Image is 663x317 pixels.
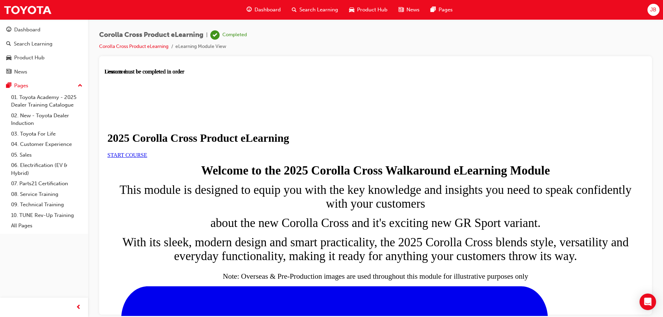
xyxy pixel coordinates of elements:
[6,69,11,75] span: news-icon
[439,6,453,14] span: Pages
[106,148,436,161] span: about the new Corolla Cross and it's exciting new GR Sport variant.
[640,294,656,310] div: Open Intercom Messenger
[14,26,40,34] div: Dashboard
[349,6,354,14] span: car-icon
[647,4,660,16] button: JB
[78,81,83,90] span: up-icon
[3,63,539,76] h1: 2025 Corolla Cross Product eLearning
[3,79,85,92] button: Pages
[18,167,524,194] span: With its sleek, modern design and smart practicality, the 2025 Corolla Cross blends style, versat...
[8,139,85,150] a: 04. Customer Experience
[14,82,28,90] div: Pages
[393,3,425,17] a: news-iconNews
[344,3,393,17] a: car-iconProduct Hub
[8,199,85,210] a: 09. Technical Training
[398,6,404,14] span: news-icon
[118,204,423,212] sub: Note: Overseas & Pre-Production images are used throughout this module for illustrative purposes ...
[3,22,85,79] button: DashboardSearch LearningProduct HubNews
[6,83,11,89] span: pages-icon
[247,6,252,14] span: guage-icon
[76,303,81,312] span: prev-icon
[8,210,85,221] a: 10. TUNE Rev-Up Training
[8,110,85,129] a: 02. New - Toyota Dealer Induction
[99,31,203,39] span: Corolla Cross Product eLearning
[14,68,27,76] div: News
[3,2,52,18] img: Trak
[254,6,281,14] span: Dashboard
[210,30,220,40] span: learningRecordVerb_COMPLETE-icon
[3,23,85,36] a: Dashboard
[96,95,445,109] strong: Welcome to the 2025 Corolla Cross Walkaround eLearning Module
[15,115,527,142] span: This module is designed to equip you with the key knowledge and insights you need to speak confid...
[425,3,458,17] a: pages-iconPages
[8,92,85,110] a: 01. Toyota Academy - 2025 Dealer Training Catalogue
[8,189,85,200] a: 08. Service Training
[3,66,85,78] a: News
[206,31,208,39] span: |
[8,220,85,231] a: All Pages
[6,27,11,33] span: guage-icon
[292,6,297,14] span: search-icon
[8,160,85,178] a: 06. Electrification (EV & Hybrid)
[8,178,85,189] a: 07. Parts21 Certification
[357,6,387,14] span: Product Hub
[222,32,247,38] div: Completed
[3,38,85,50] a: Search Learning
[406,6,420,14] span: News
[99,43,169,49] a: Corolla Cross Product eLearning
[6,55,11,61] span: car-icon
[299,6,338,14] span: Search Learning
[8,129,85,139] a: 03. Toyota For Life
[650,6,656,14] span: JB
[3,83,42,89] a: START COURSE
[8,150,85,160] a: 05. Sales
[241,3,286,17] a: guage-iconDashboard
[14,40,52,48] div: Search Learning
[14,54,45,62] div: Product Hub
[286,3,344,17] a: search-iconSearch Learning
[175,43,226,51] li: eLearning Module View
[3,51,85,64] a: Product Hub
[431,6,436,14] span: pages-icon
[6,41,11,47] span: search-icon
